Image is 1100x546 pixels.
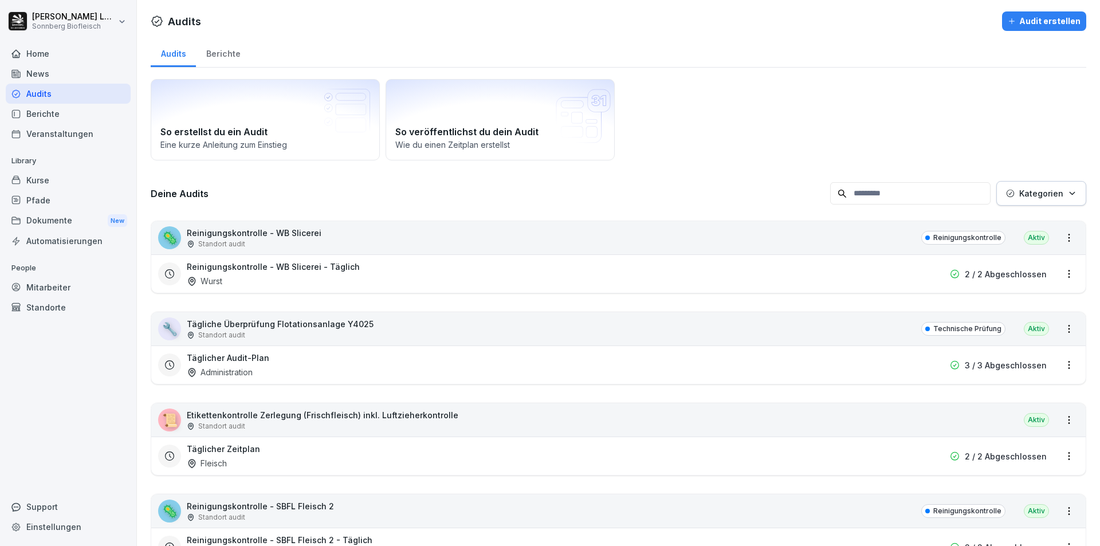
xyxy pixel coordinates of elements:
div: Aktiv [1024,231,1049,245]
p: Reinigungskontrolle [933,506,1001,516]
a: Kurse [6,170,131,190]
p: Etikettenkontrolle Zerlegung (Frischfleisch) inkl. Luftzieherkontrolle [187,409,458,421]
a: So erstellst du ein AuditEine kurze Anleitung zum Einstieg [151,79,380,160]
div: Fleisch [187,457,227,469]
a: Pfade [6,190,131,210]
p: Wie du einen Zeitplan erstellst [395,139,605,151]
p: Standort audit [198,239,245,249]
a: Berichte [6,104,131,124]
a: Audits [151,38,196,67]
div: 🦠 [158,500,181,523]
div: 🔧 [158,317,181,340]
p: People [6,259,131,277]
a: News [6,64,131,84]
div: Administration [187,366,253,378]
h1: Audits [168,14,201,29]
h2: So veröffentlichst du dein Audit [395,125,605,139]
div: 📜 [158,408,181,431]
p: Tägliche Überprüfung Flotationsanlage Y4025 [187,318,374,330]
p: Eine kurze Anleitung zum Einstieg [160,139,370,151]
h3: Deine Audits [151,187,824,200]
p: 2 / 2 Abgeschlossen [965,268,1047,280]
a: Audits [6,84,131,104]
a: Automatisierungen [6,231,131,251]
p: [PERSON_NAME] Lumetsberger [32,12,116,22]
h3: Reinigungskontrolle - WB Slicerei - Täglich [187,261,360,273]
div: Wurst [187,275,222,287]
div: Dokumente [6,210,131,231]
p: Standort audit [198,330,245,340]
a: So veröffentlichst du dein AuditWie du einen Zeitplan erstellst [386,79,615,160]
a: Standorte [6,297,131,317]
div: 🦠 [158,226,181,249]
div: New [108,214,127,227]
div: Aktiv [1024,413,1049,427]
a: Mitarbeiter [6,277,131,297]
h3: Täglicher Zeitplan [187,443,260,455]
div: Support [6,497,131,517]
p: Standort audit [198,512,245,523]
p: Kategorien [1019,187,1063,199]
div: Audit erstellen [1008,15,1081,28]
p: Reinigungskontrolle [933,233,1001,243]
a: Berichte [196,38,250,67]
a: DokumenteNew [6,210,131,231]
button: Kategorien [996,181,1086,206]
p: Library [6,152,131,170]
a: Home [6,44,131,64]
p: Technische Prüfung [933,324,1001,334]
p: Sonnberg Biofleisch [32,22,116,30]
p: Standort audit [198,421,245,431]
button: Audit erstellen [1002,11,1086,31]
h2: So erstellst du ein Audit [160,125,370,139]
p: 3 / 3 Abgeschlossen [965,359,1047,371]
div: Aktiv [1024,504,1049,518]
p: Reinigungskontrolle - WB Slicerei [187,227,321,239]
p: Reinigungskontrolle - SBFL Fleisch 2 [187,500,334,512]
a: Veranstaltungen [6,124,131,144]
div: Aktiv [1024,322,1049,336]
h3: Täglicher Audit-Plan [187,352,269,364]
h3: Reinigungskontrolle - SBFL Fleisch 2 - Täglich [187,534,372,546]
a: Einstellungen [6,517,131,537]
p: 2 / 2 Abgeschlossen [965,450,1047,462]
